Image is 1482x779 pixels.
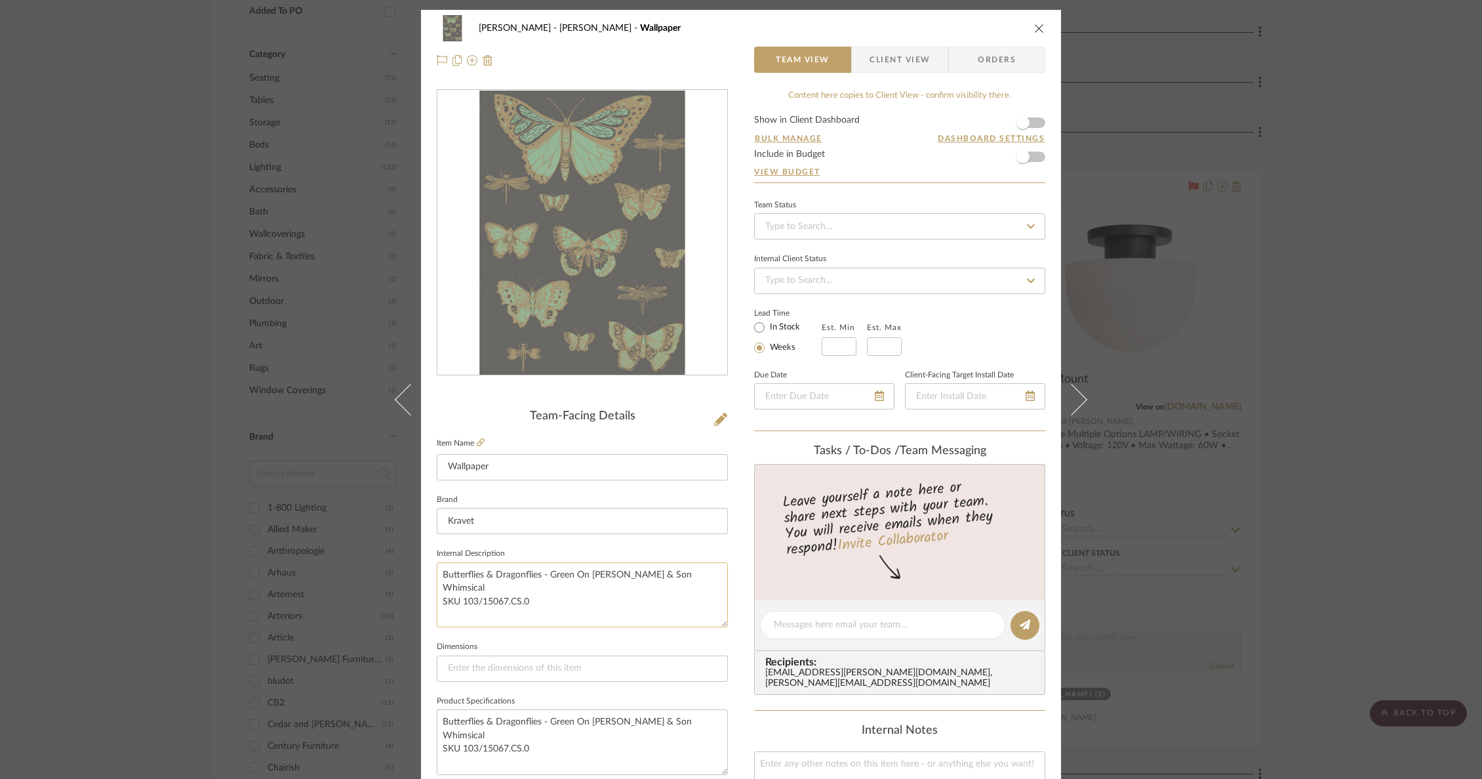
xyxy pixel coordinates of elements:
[937,133,1045,144] button: Dashboard Settings
[754,372,787,379] label: Due Date
[767,342,795,354] label: Weeks
[905,372,1014,379] label: Client-Facing Target Install Date
[765,668,1039,689] div: [EMAIL_ADDRESS][PERSON_NAME][DOMAIN_NAME] , [PERSON_NAME][EMAIL_ADDRESS][DOMAIN_NAME]
[753,473,1047,561] div: Leave yourself a note here or share next steps with your team. You will receive emails when they ...
[754,89,1045,102] div: Content here copies to Client View - confirm visibility there.
[559,24,640,33] span: [PERSON_NAME]
[754,256,826,263] div: Internal Client Status
[437,508,728,534] input: Enter Brand
[754,268,1045,294] input: Type to Search…
[437,91,727,375] div: 0
[765,656,1039,668] span: Recipients:
[767,322,800,333] label: In Stock
[754,724,1045,738] div: Internal Notes
[963,47,1030,73] span: Orders
[437,497,458,503] label: Brand
[479,24,559,33] span: [PERSON_NAME]
[867,323,902,332] label: Est. Max
[905,383,1045,410] input: Enter Install Date
[437,698,515,705] label: Product Specifications
[437,656,728,682] input: Enter the dimensions of this item
[437,551,505,557] label: Internal Description
[837,525,949,558] a: Invite Collaborator
[483,55,493,66] img: Remove from project
[822,323,855,332] label: Est. Min
[640,24,681,33] span: Wallpaper
[814,445,900,457] span: Tasks / To-Dos /
[1033,22,1045,34] button: close
[437,15,468,41] img: e165803a-c168-41ae-83a6-bc655244cda8_48x40.jpg
[437,644,477,650] label: Dimensions
[870,47,930,73] span: Client View
[754,213,1045,240] input: Type to Search…
[440,91,725,375] img: e165803a-c168-41ae-83a6-bc655244cda8_436x436.jpg
[776,47,830,73] span: Team View
[754,133,823,144] button: Bulk Manage
[437,438,485,449] label: Item Name
[437,454,728,480] input: Enter Item Name
[754,167,1045,177] a: View Budget
[754,202,796,209] div: Team Status
[754,444,1045,459] div: team Messaging
[754,383,894,410] input: Enter Due Date
[437,410,728,424] div: Team-Facing Details
[754,307,822,319] label: Lead Time
[754,319,822,356] mat-radio-group: Select item type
